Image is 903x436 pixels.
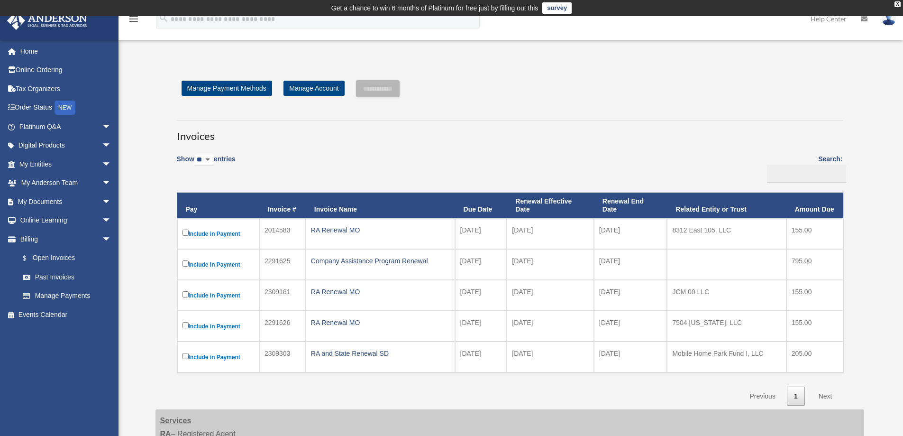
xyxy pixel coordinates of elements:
a: 1 [787,387,805,406]
td: [DATE] [455,311,507,342]
label: Include in Payment [182,351,254,363]
div: RA Renewal MO [311,285,450,298]
div: Get a chance to win 6 months of Platinum for free just by filling out this [331,2,538,14]
td: [DATE] [594,280,667,311]
td: [DATE] [455,280,507,311]
td: [DATE] [507,311,593,342]
th: Amount Due: activate to sort column ascending [786,193,843,218]
i: menu [128,13,139,25]
td: [DATE] [455,249,507,280]
td: 155.00 [786,280,843,311]
span: arrow_drop_down [102,155,121,174]
span: arrow_drop_down [102,192,121,212]
span: arrow_drop_down [102,136,121,156]
th: Pay: activate to sort column descending [177,193,259,218]
td: 795.00 [786,249,843,280]
label: Include in Payment [182,228,254,240]
span: arrow_drop_down [102,211,121,231]
td: 2309161 [259,280,306,311]
h3: Invoices [177,120,843,144]
td: [DATE] [455,342,507,372]
td: [DATE] [594,311,667,342]
th: Related Entity or Trust: activate to sort column ascending [667,193,786,218]
td: Mobile Home Park Fund I, LLC [667,342,786,372]
td: [DATE] [455,218,507,249]
div: RA Renewal MO [311,316,450,329]
span: $ [28,252,33,264]
td: [DATE] [507,249,593,280]
td: JCM 00 LLC [667,280,786,311]
td: 2014583 [259,218,306,249]
th: Invoice Name: activate to sort column ascending [306,193,455,218]
a: survey [542,2,572,14]
div: RA Renewal MO [311,223,450,237]
span: arrow_drop_down [102,117,121,137]
span: arrow_drop_down [102,174,121,193]
label: Include in Payment [182,259,254,270]
a: Order StatusNEW [7,98,126,118]
span: arrow_drop_down [102,230,121,249]
td: [DATE] [594,249,667,280]
a: Events Calendar [7,305,126,324]
a: Past Invoices [13,268,121,287]
td: [DATE] [594,218,667,249]
a: Manage Payments [13,287,121,306]
a: Billingarrow_drop_down [7,230,121,249]
td: [DATE] [507,218,593,249]
a: My Entitiesarrow_drop_down [7,155,126,174]
td: 7504 [US_STATE], LLC [667,311,786,342]
img: Anderson Advisors Platinum Portal [4,11,90,30]
td: 2291625 [259,249,306,280]
td: 8312 East 105, LLC [667,218,786,249]
div: close [894,1,901,7]
a: Previous [742,387,782,406]
a: Manage Account [283,81,344,96]
i: search [158,13,169,23]
label: Include in Payment [182,320,254,332]
img: User Pic [882,12,896,26]
td: 2291626 [259,311,306,342]
div: NEW [55,101,75,115]
a: Digital Productsarrow_drop_down [7,136,126,155]
td: [DATE] [594,342,667,372]
a: menu [128,17,139,25]
a: My Documentsarrow_drop_down [7,192,126,211]
strong: Services [160,417,192,425]
input: Include in Payment [182,260,189,267]
input: Search: [767,165,846,183]
input: Include in Payment [182,353,189,359]
label: Include in Payment [182,289,254,301]
label: Search: [764,153,843,183]
input: Include in Payment [182,291,189,297]
a: Online Ordering [7,61,126,80]
th: Renewal End Date: activate to sort column ascending [594,193,667,218]
div: Company Assistance Program Renewal [311,254,450,268]
th: Invoice #: activate to sort column ascending [259,193,306,218]
th: Due Date: activate to sort column ascending [455,193,507,218]
a: Platinum Q&Aarrow_drop_down [7,117,126,136]
a: Online Learningarrow_drop_down [7,211,126,230]
a: My Anderson Teamarrow_drop_down [7,174,126,193]
a: Manage Payment Methods [182,81,272,96]
th: Renewal Effective Date: activate to sort column ascending [507,193,593,218]
a: Home [7,42,126,61]
td: [DATE] [507,342,593,372]
td: 155.00 [786,311,843,342]
label: Show entries [177,153,236,175]
a: Tax Organizers [7,79,126,98]
div: RA and State Renewal SD [311,347,450,360]
iframe: To enrich screen reader interactions, please activate Accessibility in Grammarly extension settings [806,387,892,425]
td: 2309303 [259,342,306,372]
select: Showentries [194,155,214,166]
a: $Open Invoices [13,249,116,268]
td: [DATE] [507,280,593,311]
td: 155.00 [786,218,843,249]
td: 205.00 [786,342,843,372]
input: Include in Payment [182,322,189,328]
input: Include in Payment [182,230,189,236]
